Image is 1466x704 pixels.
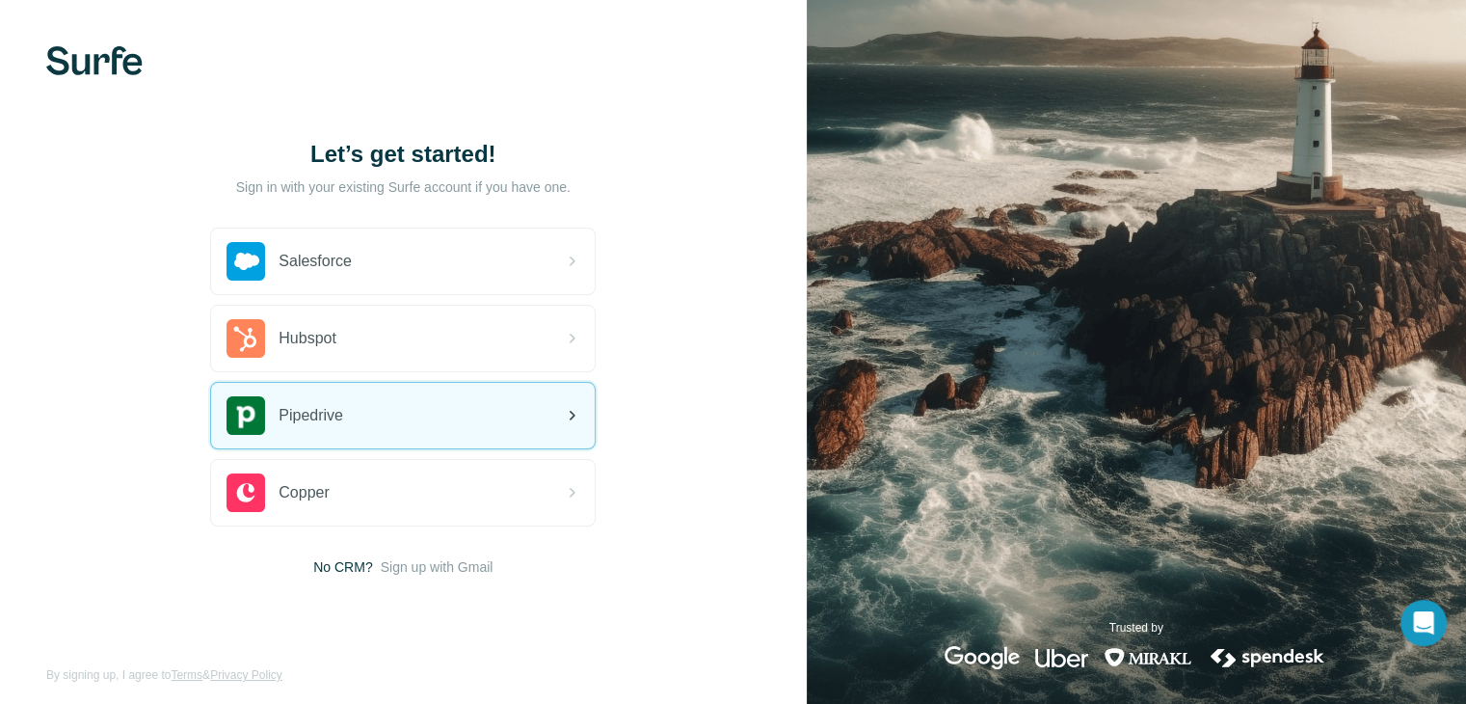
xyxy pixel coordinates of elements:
[227,474,265,512] img: copper's logo
[227,319,265,358] img: hubspot's logo
[279,404,343,427] span: Pipedrive
[210,668,282,682] a: Privacy Policy
[381,557,493,577] button: Sign up with Gmail
[313,557,372,577] span: No CRM?
[1400,600,1447,646] div: Open Intercom Messenger
[46,46,143,75] img: Surfe's logo
[1035,646,1088,669] img: uber's logo
[279,250,352,273] span: Salesforce
[1109,619,1163,636] p: Trusted by
[1104,646,1192,669] img: mirakl's logo
[227,242,265,281] img: salesforce's logo
[210,139,596,170] h1: Let’s get started!
[46,666,282,684] span: By signing up, I agree to &
[171,668,202,682] a: Terms
[1208,646,1327,669] img: spendesk's logo
[279,481,329,504] span: Copper
[279,327,336,350] span: Hubspot
[945,646,1020,669] img: google's logo
[236,177,571,197] p: Sign in with your existing Surfe account if you have one.
[227,396,265,435] img: pipedrive's logo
